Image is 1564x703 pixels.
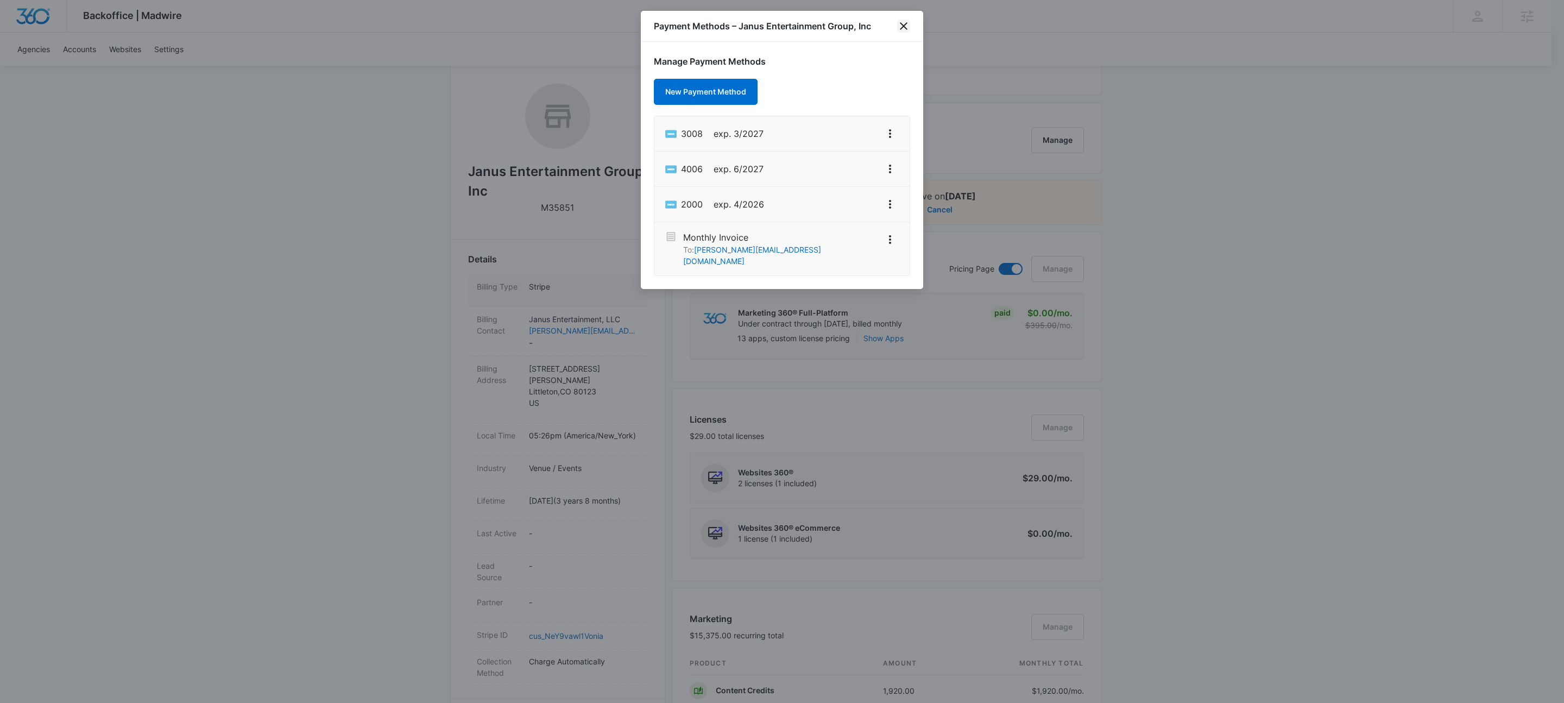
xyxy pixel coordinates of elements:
[714,198,764,211] span: exp. 4/2026
[681,198,703,211] span: American Express ending with
[681,162,703,175] span: American Express ending with
[683,244,878,267] p: To:
[881,196,899,213] button: View More
[881,125,899,142] button: View More
[654,79,758,105] button: New Payment Method
[654,20,871,33] h1: Payment Methods – Janus Entertainment Group, Inc
[654,55,910,68] h1: Manage Payment Methods
[683,231,878,244] p: Monthly Invoice
[714,162,764,175] span: exp. 6/2027
[683,245,821,266] a: [PERSON_NAME][EMAIL_ADDRESS][DOMAIN_NAME]
[882,231,899,248] button: View More
[681,127,703,140] span: American Express ending with
[897,20,910,33] button: close
[881,160,899,178] button: View More
[714,127,764,140] span: exp. 3/2027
